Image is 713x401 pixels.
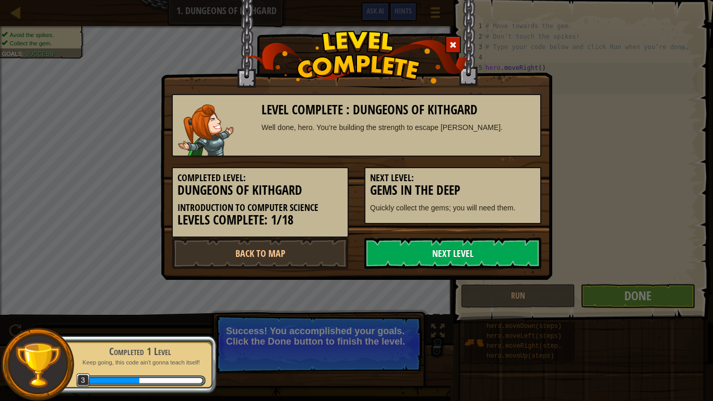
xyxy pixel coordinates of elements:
[370,203,536,213] p: Quickly collect the gems; you will need them.
[172,238,349,269] a: Back to Map
[245,31,469,84] img: level_complete.png
[14,341,62,388] img: trophy.png
[177,183,343,197] h3: Dungeons of Kithgard
[262,122,536,133] div: Well done, hero. You’re building the strength to escape [PERSON_NAME].
[177,203,343,213] h5: Introduction to Computer Science
[74,359,206,367] p: Keep going, this code ain't gonna teach itself!
[177,213,343,227] h3: Levels Complete: 1/18
[177,173,343,183] h5: Completed Level:
[370,173,536,183] h5: Next Level:
[178,104,234,156] img: captain.png
[74,344,206,359] div: Completed 1 Level
[262,103,536,117] h3: Level Complete : Dungeons of Kithgard
[364,238,541,269] a: Next Level
[76,373,90,387] span: 3
[370,183,536,197] h3: Gems in the Deep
